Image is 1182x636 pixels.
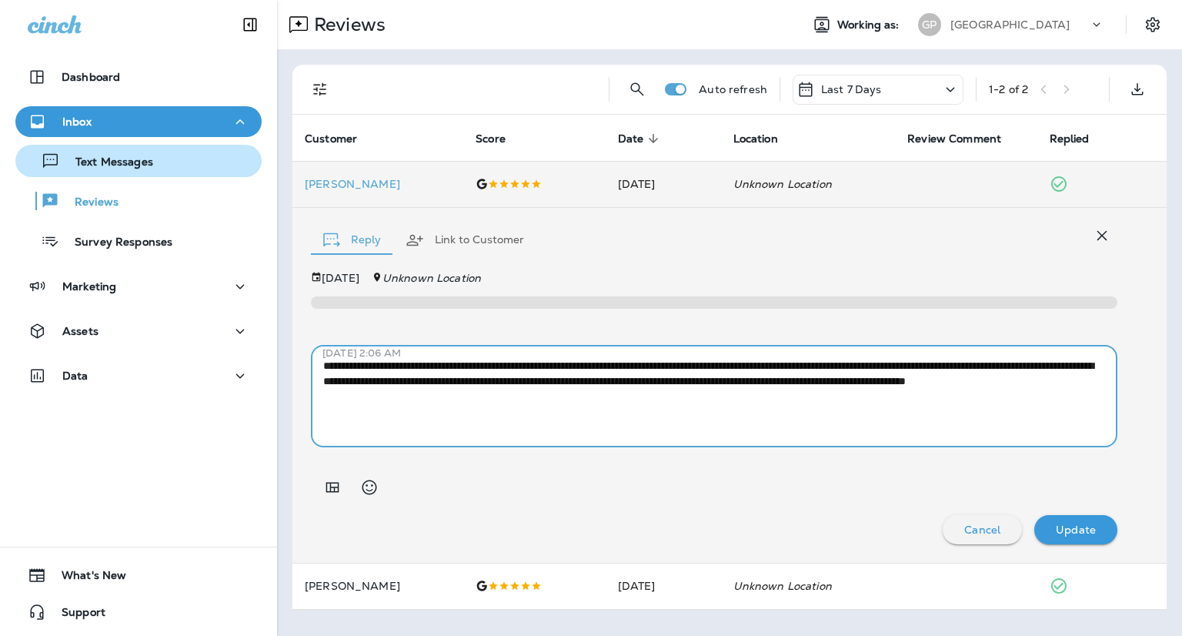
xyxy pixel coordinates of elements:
[733,579,832,593] em: Unknown Location
[62,280,116,293] p: Marketing
[15,145,262,177] button: Text Messages
[918,13,941,36] div: GP
[59,196,119,210] p: Reviews
[62,325,98,337] p: Assets
[305,132,377,146] span: Customer
[618,132,644,146] span: Date
[989,83,1028,95] div: 1 - 2 of 2
[305,74,336,105] button: Filters
[15,62,262,92] button: Dashboard
[943,515,1022,544] button: Cancel
[15,316,262,346] button: Assets
[15,225,262,257] button: Survey Responses
[622,74,653,105] button: Search Reviews
[618,132,664,146] span: Date
[322,272,359,284] p: [DATE]
[907,132,1001,146] span: Review Comment
[15,106,262,137] button: Inbox
[62,370,88,382] p: Data
[733,177,832,191] em: Unknown Location
[46,606,105,624] span: Support
[305,580,451,592] p: [PERSON_NAME]
[837,18,903,32] span: Working as:
[15,560,262,591] button: What's New
[354,472,385,503] button: Select an emoji
[964,524,1000,536] p: Cancel
[308,13,386,36] p: Reviews
[907,132,1021,146] span: Review Comment
[15,271,262,302] button: Marketing
[476,132,526,146] span: Score
[733,132,778,146] span: Location
[305,178,451,190] p: [PERSON_NAME]
[733,132,798,146] span: Location
[322,347,1129,360] p: [DATE] 2:06 AM
[1050,132,1110,146] span: Replied
[1034,515,1117,544] button: Update
[317,472,348,503] button: Add in a premade template
[393,213,536,268] button: Link to Customer
[699,83,767,95] p: Auto refresh
[606,563,721,609] td: [DATE]
[15,597,262,628] button: Support
[15,185,262,217] button: Reviews
[311,213,393,268] button: Reply
[305,178,451,190] div: Click to view Customer Drawer
[46,569,126,587] span: What's New
[1122,74,1153,105] button: Export as CSV
[1050,132,1090,146] span: Replied
[229,9,272,40] button: Collapse Sidebar
[62,115,92,128] p: Inbox
[1056,524,1096,536] p: Update
[382,271,481,285] em: Unknown Location
[821,83,882,95] p: Last 7 Days
[305,132,357,146] span: Customer
[62,71,120,83] p: Dashboard
[476,132,506,146] span: Score
[59,236,172,250] p: Survey Responses
[950,18,1070,31] p: [GEOGRAPHIC_DATA]
[606,161,721,207] td: [DATE]
[1139,11,1167,38] button: Settings
[60,156,153,170] p: Text Messages
[15,360,262,391] button: Data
